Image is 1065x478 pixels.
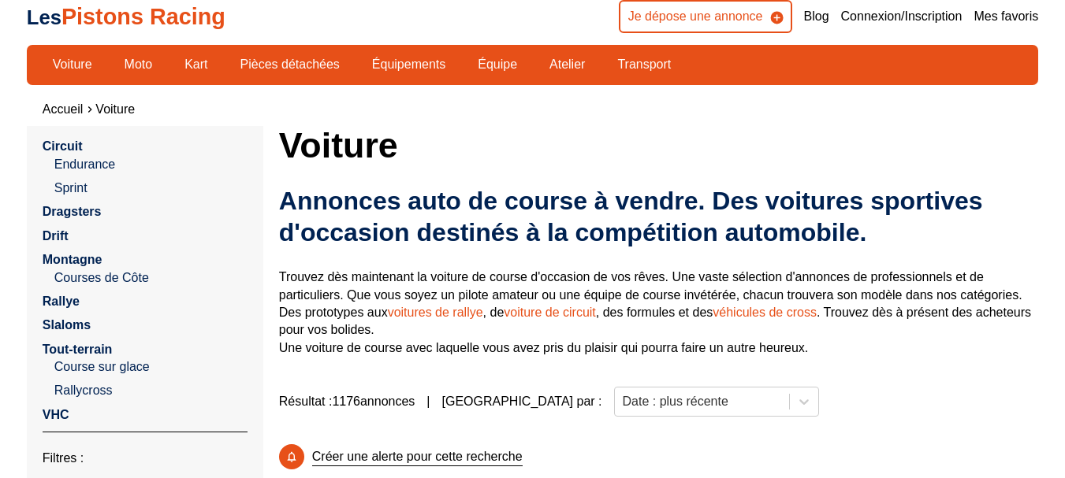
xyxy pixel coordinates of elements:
[607,51,681,78] a: Transport
[54,382,248,399] a: Rallycross
[54,358,248,376] a: Course sur glace
[43,253,102,266] a: Montagne
[43,318,91,332] a: Slaloms
[27,6,61,28] span: Les
[43,205,102,218] a: Dragsters
[279,185,1038,248] h2: Annonces auto de course à vendre. Des voitures sportives d'occasion destinés à la compétition aut...
[388,306,483,319] a: voitures de rallye
[312,448,523,466] p: Créer une alerte pour cette recherche
[279,269,1038,357] p: Trouvez dès maintenant la voiture de course d'occasion de vos rêves. Une vaste sélection d'annonc...
[174,51,218,78] a: Kart
[467,51,527,78] a: Équipe
[426,393,430,410] span: |
[362,51,456,78] a: Équipements
[27,4,225,29] a: LesPistons Racing
[974,8,1038,25] a: Mes favoris
[43,102,84,116] a: Accueil
[54,180,248,197] a: Sprint
[230,51,350,78] a: Pièces détachées
[43,229,69,243] a: Drift
[713,306,817,319] a: véhicules de cross
[54,269,248,287] a: Courses de Côte
[43,450,248,467] p: Filtres :
[841,8,963,25] a: Connexion/Inscription
[279,126,1038,164] h1: Voiture
[114,51,163,78] a: Moto
[442,393,602,410] p: [GEOGRAPHIC_DATA] par :
[54,156,248,173] a: Endurance
[43,408,69,421] a: VHC
[504,306,596,319] a: voiture de circuit
[43,343,113,356] a: Tout-terrain
[804,8,829,25] a: Blog
[95,102,135,116] a: Voiture
[539,51,595,78] a: Atelier
[43,139,83,153] a: Circuit
[43,295,80,308] a: Rallye
[43,51,102,78] a: Voiture
[279,393,415,410] span: Résultat : 1176 annonces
